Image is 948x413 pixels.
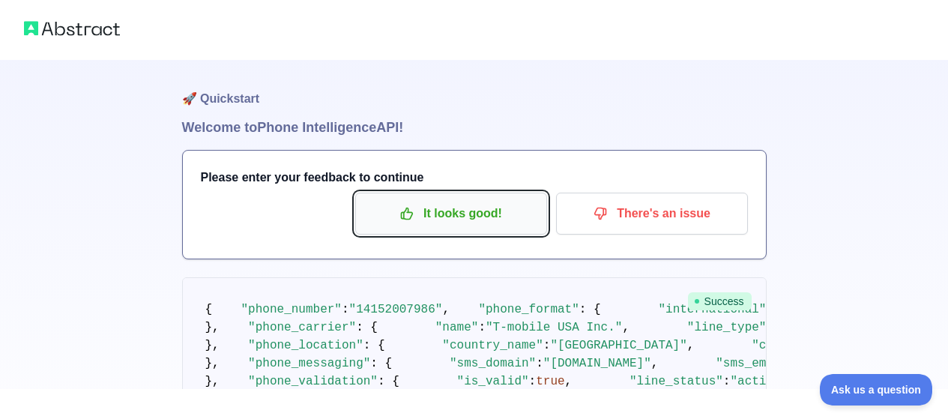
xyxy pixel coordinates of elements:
[450,357,536,370] span: "sms_domain"
[363,339,385,352] span: : {
[442,303,450,316] span: ,
[248,357,370,370] span: "phone_messaging"
[442,339,543,352] span: "country_name"
[248,339,363,352] span: "phone_location"
[349,303,443,316] span: "14152007986"
[556,193,748,235] button: There's an issue
[536,375,564,388] span: true
[688,292,752,310] span: Success
[366,201,536,226] p: It looks good!
[687,339,695,352] span: ,
[457,375,529,388] span: "is_valid"
[24,18,120,39] img: Abstract logo
[241,303,342,316] span: "phone_number"
[651,357,659,370] span: ,
[355,193,547,235] button: It looks good!
[579,303,601,316] span: : {
[630,375,723,388] span: "line_status"
[435,321,479,334] span: "name"
[478,321,486,334] span: :
[529,375,537,388] span: :
[752,339,852,352] span: "country_code"
[536,357,543,370] span: :
[182,60,767,117] h1: 🚀 Quickstart
[486,321,622,334] span: "T-mobile USA Inc."
[565,375,573,388] span: ,
[205,303,213,316] span: {
[820,374,933,406] iframe: Toggle Customer Support
[567,201,737,226] p: There's an issue
[201,169,748,187] h3: Please enter your feedback to continue
[687,321,767,334] span: "line_type"
[622,321,630,334] span: ,
[378,375,399,388] span: : {
[730,375,788,388] span: "active"
[723,375,731,388] span: :
[356,321,378,334] span: : {
[550,339,686,352] span: "[GEOGRAPHIC_DATA]"
[658,303,766,316] span: "international"
[716,357,795,370] span: "sms_email"
[248,321,356,334] span: "phone_carrier"
[543,339,551,352] span: :
[370,357,392,370] span: : {
[182,117,767,138] h1: Welcome to Phone Intelligence API!
[342,303,349,316] span: :
[478,303,579,316] span: "phone_format"
[248,375,378,388] span: "phone_validation"
[543,357,651,370] span: "[DOMAIN_NAME]"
